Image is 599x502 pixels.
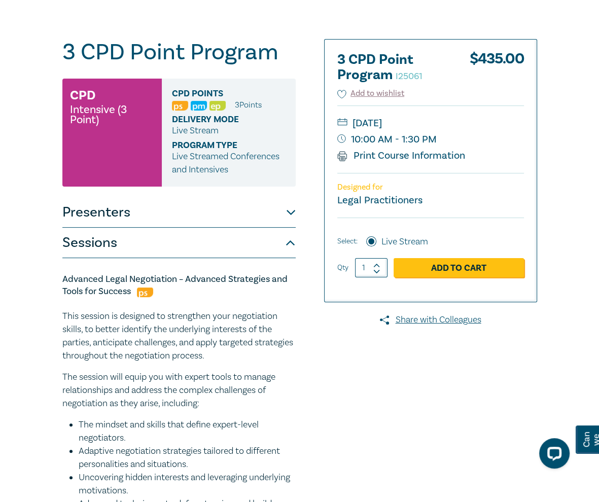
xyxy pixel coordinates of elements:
li: The mindset and skills that define expert-level negotiators. [79,418,296,445]
button: Sessions [62,228,296,258]
img: Professional Skills [172,101,188,111]
img: Professional Skills [137,288,153,297]
h5: Advanced Legal Negotiation – Advanced Strategies and Tools for Success [62,273,296,298]
a: Print Course Information [337,149,466,162]
h3: CPD [70,86,95,104]
li: Adaptive negotiation strategies tailored to different personalities and situations. [79,445,296,471]
button: Add to wishlist [337,88,405,99]
a: Share with Colleagues [324,313,537,327]
li: Uncovering hidden interests and leveraging underlying motivations. [79,471,296,497]
img: Ethics & Professional Responsibility [209,101,226,111]
p: Designed for [337,183,524,192]
label: Qty [337,262,348,273]
small: I25061 [396,70,422,82]
small: 10:00 AM - 1:30 PM [337,131,524,148]
small: Intensive (3 Point) [70,104,154,125]
span: Program type [172,140,266,150]
button: Presenters [62,197,296,228]
p: The session will equip you with expert tools to manage relationships and address the complex chal... [62,371,296,410]
iframe: LiveChat chat widget [531,434,574,477]
span: CPD Points [172,89,266,98]
a: Add to Cart [394,258,524,277]
span: Select: [337,236,358,247]
p: This session is designed to strengthen your negotiation skills, to better identify the underlying... [62,310,296,363]
li: 3 Point s [235,98,262,112]
p: Live Streamed Conferences and Intensives [172,150,286,176]
img: Practice Management & Business Skills [191,101,207,111]
small: Legal Practitioners [337,194,422,207]
span: Delivery Mode [172,115,266,124]
h1: 3 CPD Point Program [62,39,296,65]
small: [DATE] [337,115,524,131]
div: $ 435.00 [470,52,524,88]
span: Live Stream [172,125,219,136]
input: 1 [355,258,387,277]
h2: 3 CPD Point Program [337,52,449,83]
label: Live Stream [381,235,428,248]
